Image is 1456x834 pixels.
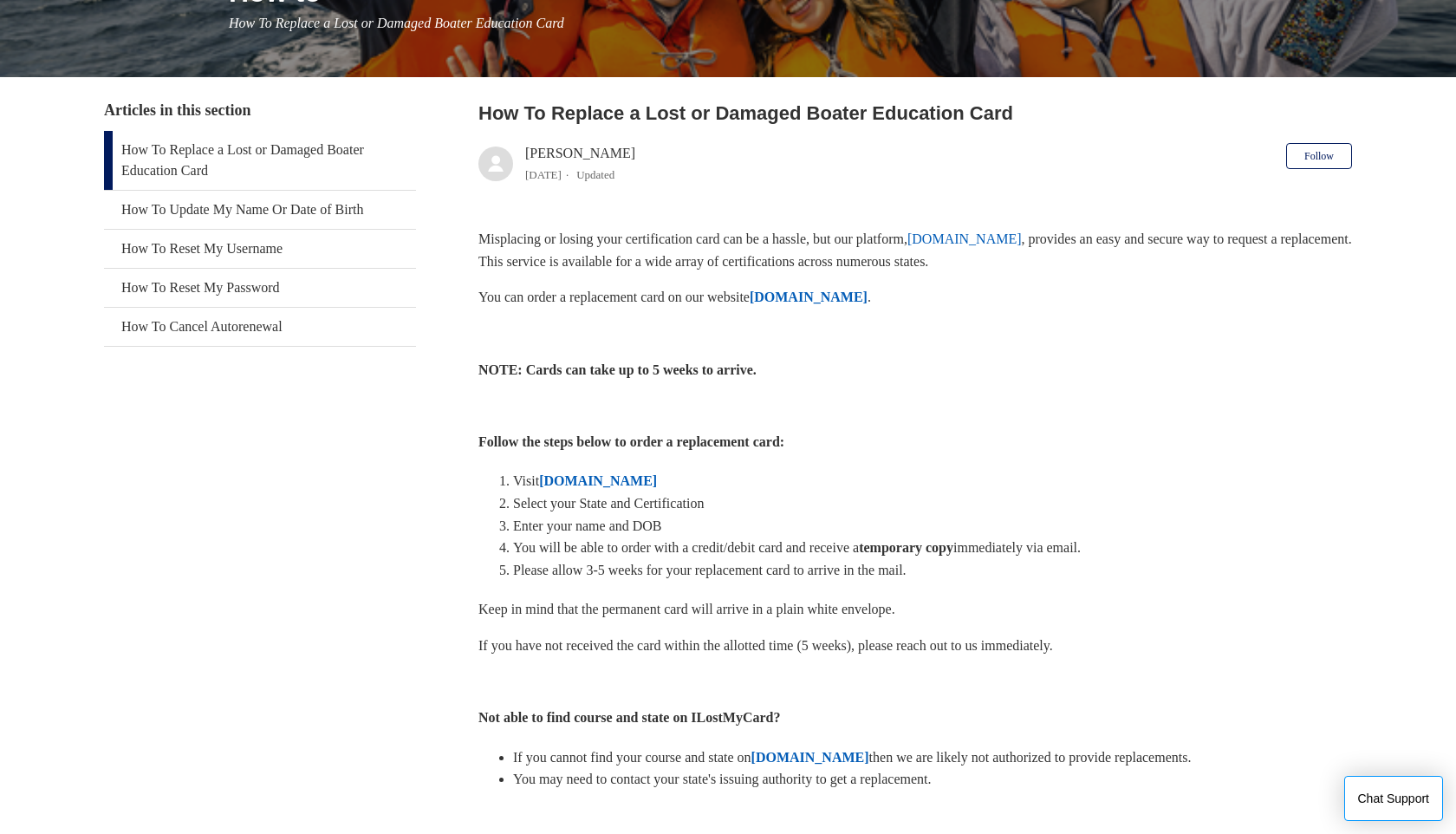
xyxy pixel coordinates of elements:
span: You can order a replacement card on our website [478,290,750,304]
a: [DOMAIN_NAME] [750,290,868,304]
span: If you cannot find your course and state on [513,750,751,765]
span: Enter your name and DOB [513,518,662,533]
h2: How To Replace a Lost or Damaged Boater Education Card [478,99,1352,127]
span: You may need to contact your state's issuing authority to get a replacement. [513,772,931,786]
a: How To Update My Name Or Date of Birth [104,191,416,229]
time: 04/08/2025, 12:48 [525,168,562,181]
span: Visit [513,473,539,488]
a: [DOMAIN_NAME] [539,473,657,488]
span: How To Replace a Lost or Damaged Boater Education Card [229,16,564,30]
a: How To Reset My Password [104,269,416,307]
span: You will be able to order with a credit/debit card and receive a immediately via email. [513,540,1081,555]
li: Updated [576,168,614,181]
button: Chat Support [1344,776,1444,821]
a: How To Replace a Lost or Damaged Boater Education Card [104,131,416,190]
span: . [868,290,871,304]
strong: Not able to find course and state on ILostMyCard? [478,710,780,725]
span: Please allow 3-5 weeks for your replacement card to arrive in the mail. [513,563,907,577]
a: [DOMAIN_NAME] [751,750,869,765]
strong: NOTE: Cards can take up to 5 weeks to arrive. [478,362,757,377]
span: If you have not received the card within the allotted time (5 weeks), please reach out to us imme... [478,638,1053,653]
span: Articles in this section [104,101,250,119]
a: [DOMAIN_NAME] [907,231,1022,246]
a: How To Reset My Username [104,230,416,268]
span: Keep in mind that the permanent card will arrive in a plain white envelope. [478,602,895,616]
strong: temporary copy [859,540,953,555]
span: Select your State and Certification [513,496,704,511]
span: then we are likely not authorized to provide replacements. [869,750,1192,765]
strong: Follow the steps below to order a replacement card: [478,434,784,449]
a: How To Cancel Autorenewal [104,308,416,346]
button: Follow Article [1286,143,1352,169]
p: Misplacing or losing your certification card can be a hassle, but our platform, , provides an eas... [478,228,1352,272]
div: [PERSON_NAME] [525,143,635,185]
